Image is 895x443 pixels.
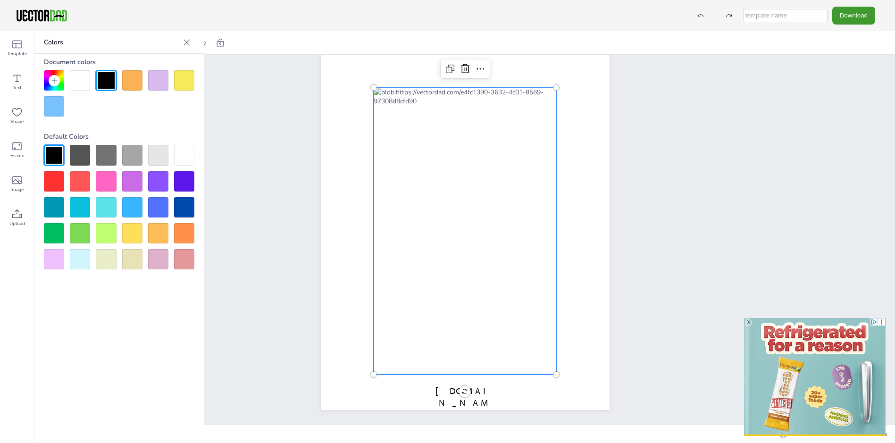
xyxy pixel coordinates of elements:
div: Document colors [44,54,194,70]
p: Colors [44,31,179,54]
iframe: Advertisment [744,318,886,436]
span: Template [7,50,27,58]
div: Default Colors [44,128,194,145]
span: Shape [10,118,24,125]
img: VectorDad-1.png [15,8,68,23]
span: Frame [10,152,24,159]
span: Upload [9,220,25,227]
input: template name [743,9,828,22]
span: [DOMAIN_NAME] [435,386,494,420]
button: Download [832,7,875,24]
div: X [745,319,753,326]
span: Text [13,84,22,92]
span: Image [10,186,24,193]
